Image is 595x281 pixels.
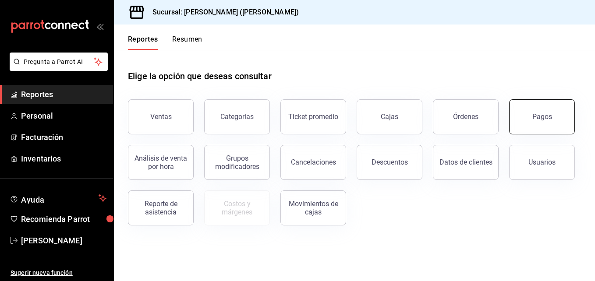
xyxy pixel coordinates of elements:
font: Personal [21,111,53,120]
div: Descuentos [372,158,408,166]
font: Sugerir nueva función [11,269,73,276]
button: Categorías [204,99,270,134]
div: Movimientos de cajas [286,200,340,216]
div: Pagos [532,112,552,121]
button: Contrata inventarios para ver este reporte [204,190,270,225]
div: Categorías [220,112,254,121]
font: Recomienda Parrot [21,214,90,224]
a: Pregunta a Parrot AI [6,63,108,73]
button: Reporte de asistencia [128,190,194,225]
div: Órdenes [453,112,478,121]
div: Pestañas de navegación [128,35,202,50]
div: Usuarios [528,158,556,166]
span: Pregunta a Parrot AI [24,57,94,67]
div: Costos y márgenes [210,200,264,216]
button: Ticket promedio [280,99,346,134]
font: Facturación [21,133,63,142]
button: Grupos modificadores [204,145,270,180]
button: Órdenes [433,99,499,134]
h3: Sucursal: [PERSON_NAME] ([PERSON_NAME]) [145,7,299,18]
span: Ayuda [21,193,95,204]
button: Usuarios [509,145,575,180]
button: Cancelaciones [280,145,346,180]
button: Reportes [128,35,158,50]
button: Análisis de venta por hora [128,145,194,180]
div: Análisis de venta por hora [134,154,188,171]
button: Pagos [509,99,575,134]
div: Ventas [150,112,172,121]
a: Cajas [357,99,422,134]
div: Ticket promedio [288,112,338,121]
button: Ventas [128,99,194,134]
font: Inventarios [21,154,61,163]
button: open_drawer_menu [96,23,103,30]
div: Cajas [381,112,399,122]
button: Movimientos de cajas [280,190,346,225]
h1: Elige la opción que deseas consultar [128,70,272,83]
button: Datos de clientes [433,145,499,180]
div: Datos de clientes [439,158,492,166]
div: Reporte de asistencia [134,200,188,216]
font: Resumen [172,35,202,44]
button: Pregunta a Parrot AI [10,53,108,71]
font: Reportes [21,90,53,99]
div: Cancelaciones [291,158,336,166]
button: Descuentos [357,145,422,180]
font: [PERSON_NAME] [21,236,82,245]
div: Grupos modificadores [210,154,264,171]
